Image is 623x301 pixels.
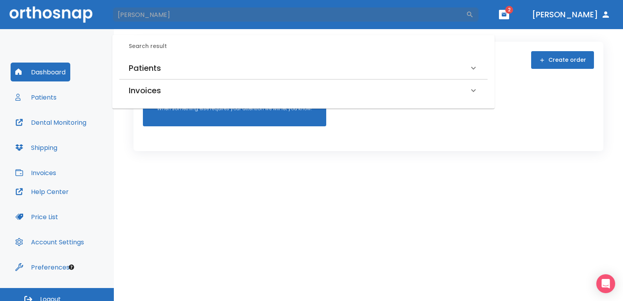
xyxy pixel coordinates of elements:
button: Invoices [11,163,61,182]
input: Search by Patient Name or Case # [112,7,466,22]
p: When something else requires your attention we will let you know! [157,105,312,112]
div: Patients [119,57,488,79]
h6: Invoices [129,84,161,97]
img: Orthosnap [9,6,93,22]
h6: Patients [129,62,161,74]
button: Account Settings [11,233,89,251]
button: Create order [531,51,594,69]
h6: Search result [129,42,488,51]
div: Invoices [119,79,488,102]
button: Help Center [11,182,73,201]
button: Dashboard [11,63,70,81]
button: Patients [11,88,61,107]
button: Dental Monitoring [11,113,91,132]
div: Tooltip anchor [68,264,75,271]
button: Shipping [11,138,62,157]
button: [PERSON_NAME] [529,7,614,22]
div: Open Intercom Messenger [596,274,615,293]
button: Preferences [11,258,74,277]
span: 2 [505,6,513,14]
button: Price List [11,207,63,226]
